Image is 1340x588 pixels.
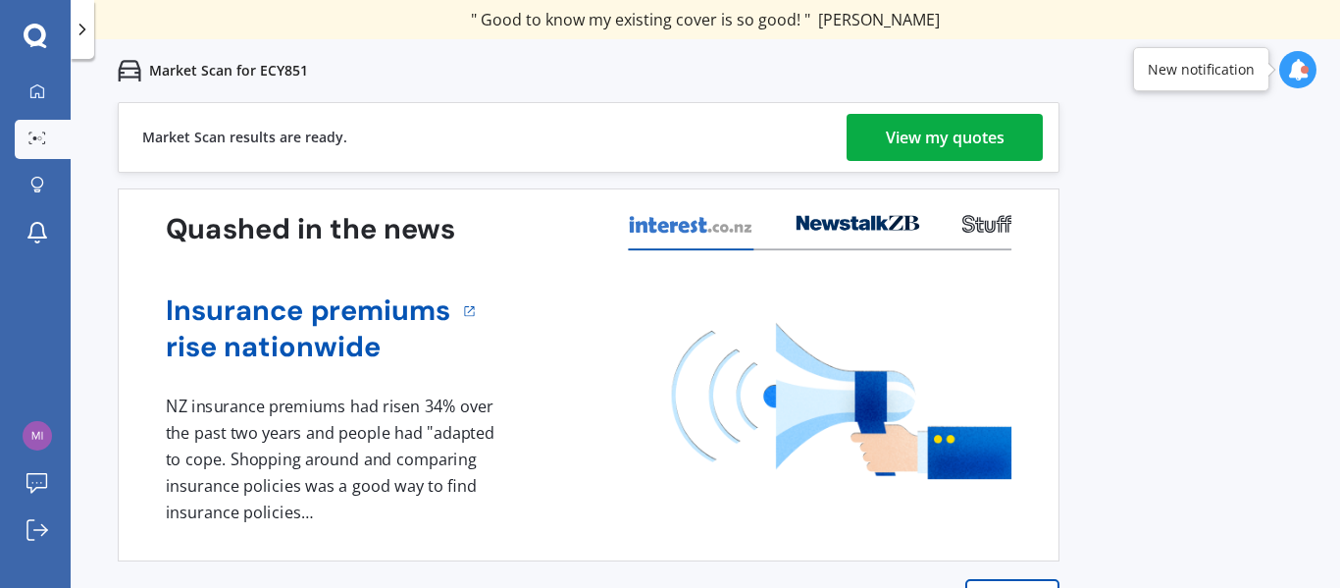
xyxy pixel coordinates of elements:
a: View my quotes [847,114,1043,161]
div: New notification [1148,60,1255,80]
div: View my quotes [886,114,1005,161]
a: Insurance premiums [166,293,451,329]
img: media image [672,323,1011,479]
h3: Quashed in the news [166,211,455,247]
img: car.f15378c7a67c060ca3f3.svg [118,59,141,82]
img: 26d2a48297863021fde78a68619259f5 [23,421,52,451]
div: Market Scan results are ready. [142,103,347,172]
p: Market Scan for ECY851 [149,61,308,80]
a: rise nationwide [166,329,451,365]
div: NZ insurance premiums had risen 34% over the past two years and people had "adapted to cope. Shop... [166,394,501,525]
